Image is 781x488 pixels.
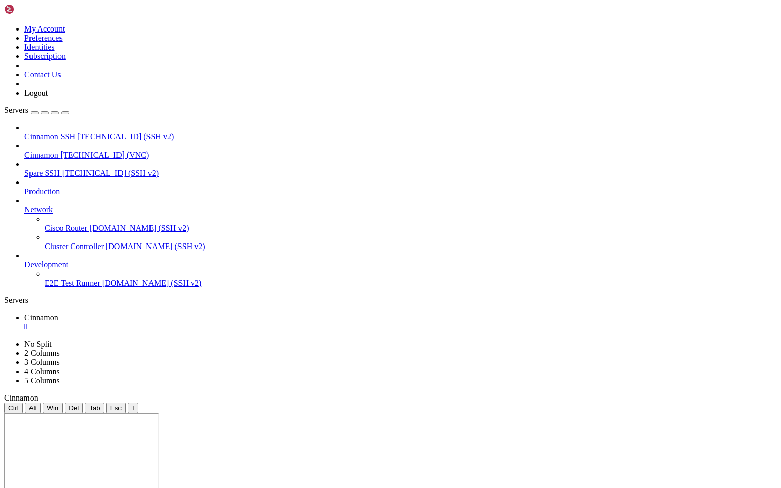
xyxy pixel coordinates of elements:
[24,313,777,331] a: Cinnamon
[24,260,68,269] span: Development
[24,70,61,79] a: Contact Us
[24,150,58,159] span: Cinnamon
[45,233,777,251] li: Cluster Controller [DOMAIN_NAME] (SSH v2)
[45,242,777,251] a: Cluster Controller [DOMAIN_NAME] (SSH v2)
[102,279,202,287] span: [DOMAIN_NAME] (SSH v2)
[24,340,52,348] a: No Split
[24,260,777,269] a: Development
[24,205,777,215] a: Network
[24,376,60,385] a: 5 Columns
[4,393,38,402] span: Cinnamon
[24,322,777,331] a: 
[24,358,60,367] a: 3 Columns
[24,178,777,196] li: Production
[45,279,777,288] a: E2E Test Runner [DOMAIN_NAME] (SSH v2)
[45,224,87,232] span: Cisco Router
[85,403,104,413] button: Tab
[24,43,55,51] a: Identities
[89,224,189,232] span: [DOMAIN_NAME] (SSH v2)
[24,24,65,33] a: My Account
[132,404,134,412] div: 
[62,169,159,177] span: [TECHNICAL_ID] (SSH v2)
[24,205,53,214] span: Network
[4,296,777,305] div: Servers
[24,367,60,376] a: 4 Columns
[29,404,37,412] span: Alt
[45,269,777,288] li: E2E Test Runner [DOMAIN_NAME] (SSH v2)
[43,403,63,413] button: Win
[24,123,777,141] li: Cinnamon SSH [TECHNICAL_ID] (SSH v2)
[24,187,60,196] span: Production
[110,404,122,412] span: Esc
[69,404,79,412] span: Del
[24,169,60,177] span: Spare SSH
[24,52,66,60] a: Subscription
[24,349,60,357] a: 2 Columns
[45,215,777,233] li: Cisco Router [DOMAIN_NAME] (SSH v2)
[4,106,69,114] a: Servers
[106,403,126,413] button: Esc
[24,169,777,178] a: Spare SSH [TECHNICAL_ID] (SSH v2)
[4,403,23,413] button: Ctrl
[24,141,777,160] li: Cinnamon [TECHNICAL_ID] (VNC)
[24,160,777,178] li: Spare SSH [TECHNICAL_ID] (SSH v2)
[4,106,28,114] span: Servers
[24,251,777,288] li: Development
[106,242,205,251] span: [DOMAIN_NAME] (SSH v2)
[24,313,58,322] span: Cinnamon
[24,34,63,42] a: Preferences
[61,150,149,159] span: [TECHNICAL_ID] (VNC)
[45,224,777,233] a: Cisco Router [DOMAIN_NAME] (SSH v2)
[24,196,777,251] li: Network
[24,187,777,196] a: Production
[89,404,100,412] span: Tab
[65,403,83,413] button: Del
[47,404,58,412] span: Win
[24,88,48,97] a: Logout
[45,242,104,251] span: Cluster Controller
[77,132,174,141] span: [TECHNICAL_ID] (SSH v2)
[128,403,138,413] button: 
[24,132,777,141] a: Cinnamon SSH [TECHNICAL_ID] (SSH v2)
[25,403,41,413] button: Alt
[45,279,100,287] span: E2E Test Runner
[8,404,19,412] span: Ctrl
[24,132,75,141] span: Cinnamon SSH
[4,4,63,14] img: Shellngn
[24,150,777,160] a: Cinnamon [TECHNICAL_ID] (VNC)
